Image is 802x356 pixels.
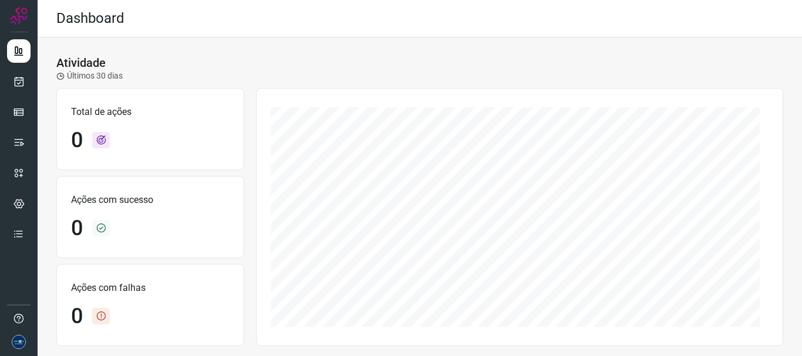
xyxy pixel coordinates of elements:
h1: 0 [71,216,83,241]
p: Ações com falhas [71,281,230,295]
p: Total de ações [71,105,230,119]
h3: Atividade [56,56,106,70]
h2: Dashboard [56,10,124,27]
p: Ações com sucesso [71,193,230,207]
p: Últimos 30 dias [56,70,123,82]
img: d06bdf07e729e349525d8f0de7f5f473.png [12,335,26,349]
img: Logo [10,7,28,25]
h1: 0 [71,128,83,153]
h1: 0 [71,304,83,329]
